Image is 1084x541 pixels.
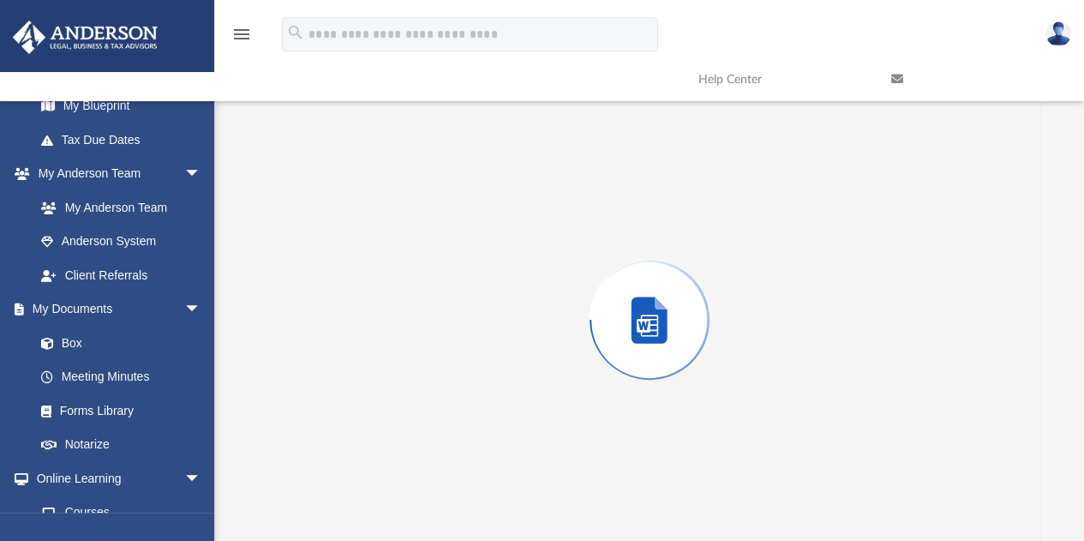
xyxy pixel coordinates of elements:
[24,360,219,394] a: Meeting Minutes
[24,123,227,157] a: Tax Due Dates
[286,23,305,42] i: search
[12,461,219,496] a: Online Learningarrow_drop_down
[24,225,219,259] a: Anderson System
[24,190,210,225] a: My Anderson Team
[184,157,219,192] span: arrow_drop_down
[1045,21,1071,46] img: User Pic
[184,461,219,496] span: arrow_drop_down
[24,89,219,123] a: My Blueprint
[231,33,252,45] a: menu
[686,45,878,113] a: Help Center
[184,292,219,328] span: arrow_drop_down
[231,24,252,45] i: menu
[24,326,210,360] a: Box
[24,496,219,530] a: Courses
[24,394,210,428] a: Forms Library
[12,292,219,327] a: My Documentsarrow_drop_down
[12,157,219,191] a: My Anderson Teamarrow_drop_down
[24,428,219,462] a: Notarize
[8,21,163,54] img: Anderson Advisors Platinum Portal
[24,258,219,292] a: Client Referrals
